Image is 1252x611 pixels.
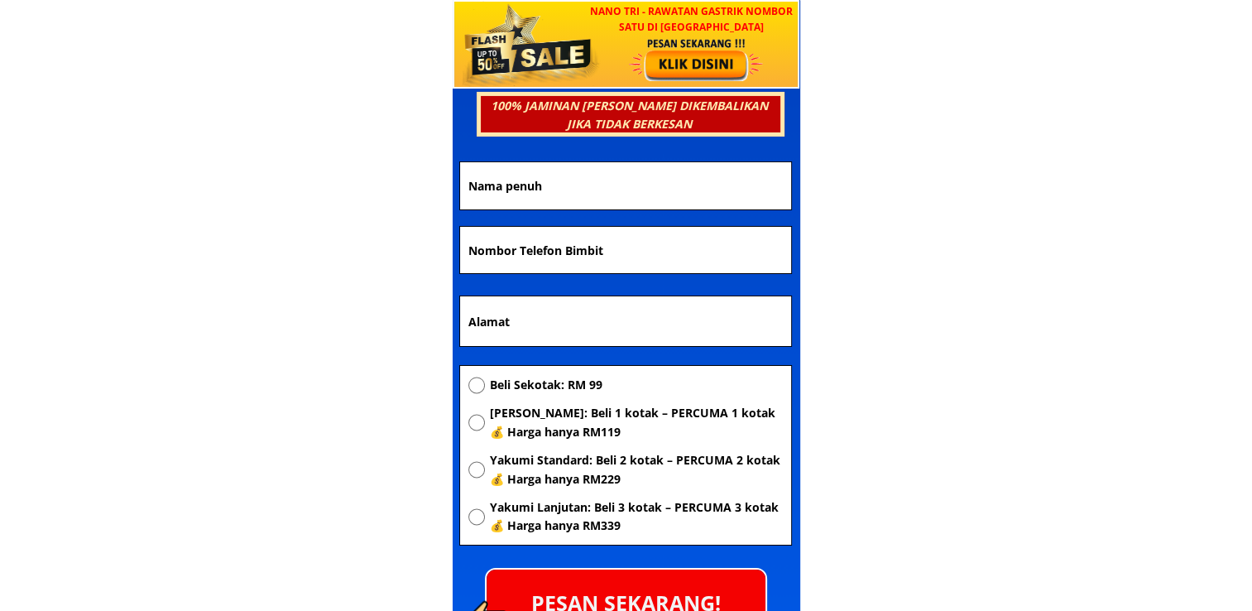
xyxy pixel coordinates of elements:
input: Nombor Telefon Bimbit [464,227,787,273]
h3: 100% JAMINAN [PERSON_NAME] DIKEMBALIKAN JIKA TIDAK BERKESAN [478,97,780,134]
span: [PERSON_NAME]: Beli 1 kotak – PERCUMA 1 kotak 💰 Harga hanya RM119 [489,404,782,441]
h3: NANO TRI - Rawatan GASTRIK Nombor Satu di [GEOGRAPHIC_DATA] [583,3,799,35]
span: Yakumi Standard: Beli 2 kotak – PERCUMA 2 kotak 💰 Harga hanya RM229 [489,451,782,488]
span: Beli Sekotak: RM 99 [489,376,782,394]
input: Alamat [464,296,787,346]
span: Yakumi Lanjutan: Beli 3 kotak – PERCUMA 3 kotak 💰 Harga hanya RM339 [489,498,782,536]
input: Nama penuh [464,162,787,209]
